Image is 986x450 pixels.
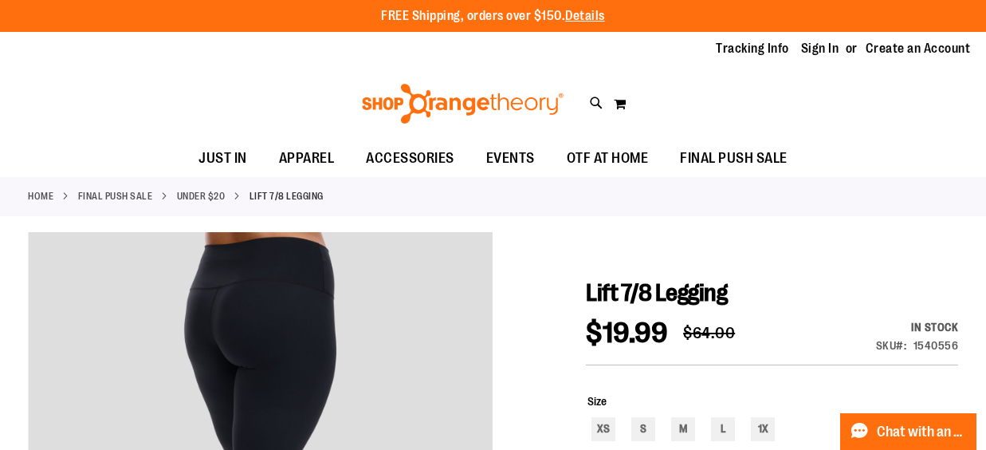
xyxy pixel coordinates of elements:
span: Size [587,395,607,408]
strong: Lift 7/8 Legging [249,189,324,203]
div: Availability [876,319,959,335]
span: JUST IN [198,140,247,176]
span: Lift 7/8 Legging [586,279,727,306]
span: Chat with an Expert [877,424,967,440]
span: OTF AT HOME [567,140,649,176]
div: XS [591,417,615,441]
div: L [711,417,735,441]
a: Details [565,9,605,23]
a: FINAL PUSH SALE [78,189,153,203]
div: S [631,417,655,441]
span: $19.99 [586,317,667,349]
span: FINAL PUSH SALE [680,140,788,176]
div: In stock [876,319,959,335]
a: Sign In [801,40,839,57]
p: FREE Shipping, orders over $150. [381,7,605,26]
span: ACCESSORIES [366,140,454,176]
div: M [671,417,695,441]
a: Home [28,189,53,203]
span: APPAREL [279,140,335,176]
a: Create an Account [866,40,971,57]
span: $64.00 [683,324,735,342]
a: Tracking Info [716,40,789,57]
div: 1X [751,417,775,441]
div: 1540556 [913,337,959,353]
span: EVENTS [486,140,535,176]
strong: SKU [876,339,907,352]
img: Shop Orangetheory [359,84,566,124]
button: Chat with an Expert [840,413,977,450]
a: Under $20 [177,189,226,203]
